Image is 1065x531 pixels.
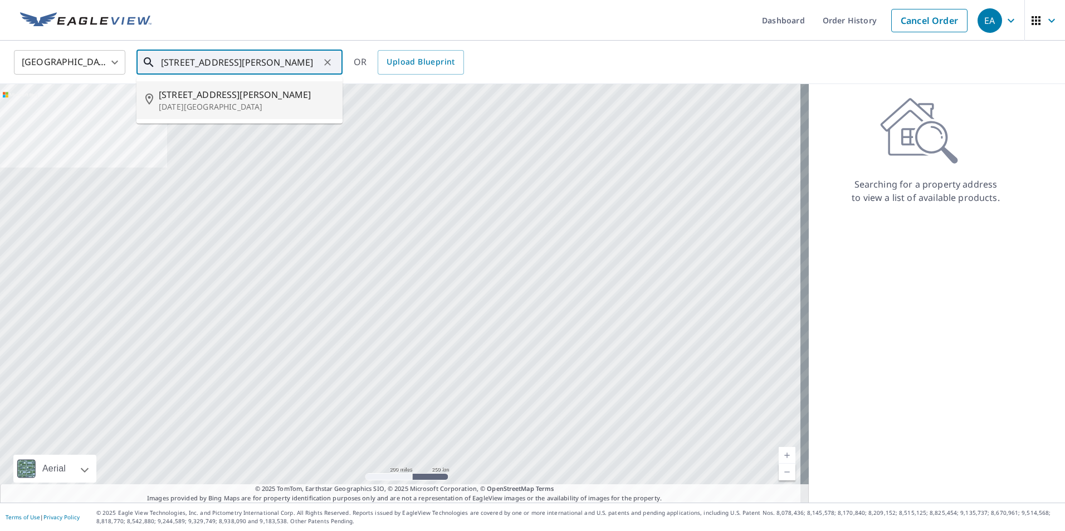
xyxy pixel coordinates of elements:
[20,12,152,29] img: EV Logo
[354,50,464,75] div: OR
[891,9,968,32] a: Cancel Order
[378,50,463,75] a: Upload Blueprint
[851,178,1000,204] p: Searching for a property address to view a list of available products.
[487,484,534,493] a: OpenStreetMap
[387,55,455,69] span: Upload Blueprint
[14,47,125,78] div: [GEOGRAPHIC_DATA]
[320,55,335,70] button: Clear
[6,514,80,520] p: |
[255,484,554,494] span: © 2025 TomTom, Earthstar Geographics SIO, © 2025 Microsoft Corporation, ©
[159,88,334,101] span: [STREET_ADDRESS][PERSON_NAME]
[96,509,1059,525] p: © 2025 Eagle View Technologies, Inc. and Pictometry International Corp. All Rights Reserved. Repo...
[161,47,320,78] input: Search by address or latitude-longitude
[536,484,554,493] a: Terms
[779,464,795,480] a: Current Level 5, Zoom Out
[6,513,40,521] a: Terms of Use
[13,455,96,483] div: Aerial
[39,455,69,483] div: Aerial
[43,513,80,521] a: Privacy Policy
[978,8,1002,33] div: EA
[779,447,795,464] a: Current Level 5, Zoom In
[159,101,334,112] p: [DATE][GEOGRAPHIC_DATA]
